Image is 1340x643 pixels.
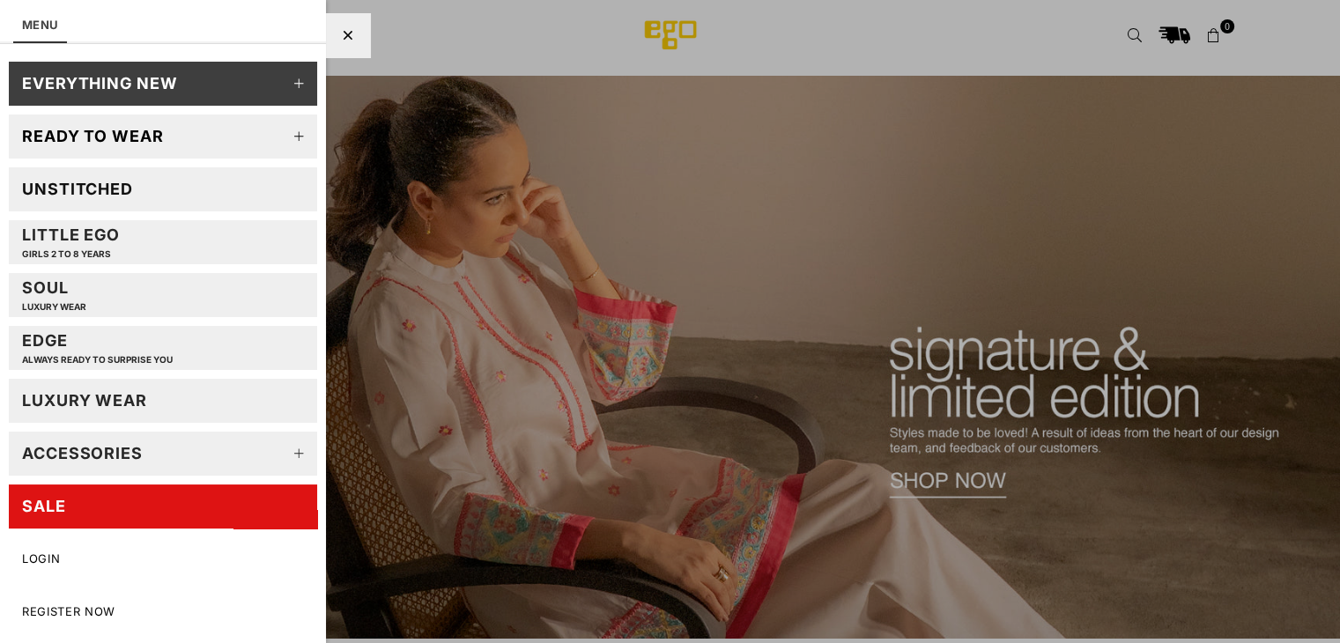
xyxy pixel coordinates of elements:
[9,273,317,317] a: SoulLUXURY WEAR
[22,179,133,199] div: Unstitched
[22,73,178,93] div: EVERYTHING NEW
[9,537,317,581] a: LOGIN
[22,277,86,312] div: Soul
[22,390,147,410] div: LUXURY WEAR
[9,62,317,106] a: EVERYTHING NEW
[9,115,317,159] a: Ready to wear
[22,225,120,259] div: Little EGO
[22,496,66,516] div: SALE
[9,167,317,211] a: Unstitched
[9,432,317,476] a: Accessories
[9,590,317,634] a: Register Now
[326,13,370,57] div: Close Menu
[22,354,173,366] p: Always ready to surprise you
[9,379,317,423] a: LUXURY WEAR
[22,126,164,146] div: Ready to wear
[22,330,173,365] div: EDGE
[9,220,317,264] a: Little EGOGIRLS 2 TO 8 YEARS
[9,484,317,528] a: SALE
[22,301,86,313] p: LUXURY WEAR
[9,326,317,370] a: EDGEAlways ready to surprise you
[22,443,143,463] div: Accessories
[22,248,120,260] p: GIRLS 2 TO 8 YEARS
[22,18,58,32] a: MENU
